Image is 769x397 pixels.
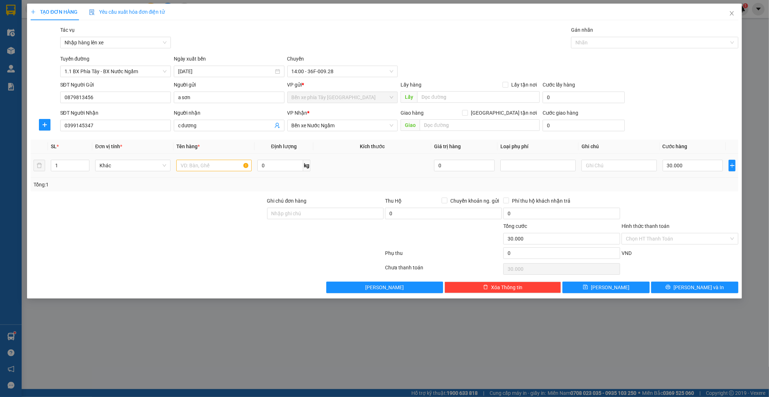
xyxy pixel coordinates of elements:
span: delete [483,284,488,290]
span: Bến xe Nước Ngầm [292,120,394,131]
span: 14:00 - 36F-009.28 [292,66,394,77]
label: Tác vụ [60,27,75,33]
div: SĐT Người Nhận [60,109,171,117]
span: Định lượng [271,144,297,149]
button: Close [722,4,742,24]
div: SĐT Người Gửi [60,81,171,89]
input: VD: Bàn, Ghế [176,160,252,171]
input: Ghi chú đơn hàng [267,208,384,219]
span: Yêu cầu xuất hóa đơn điện tử [89,9,165,15]
span: Lấy hàng [401,82,421,88]
span: [PERSON_NAME] [365,283,404,291]
span: Lấy [401,91,417,103]
button: plus [729,160,735,171]
span: SL [51,144,57,149]
span: Giao hàng [401,110,424,116]
span: Phí thu hộ khách nhận trả [509,197,573,205]
span: Kích thước [360,144,385,149]
button: delete [34,160,45,171]
div: VP gửi [287,81,398,89]
div: Chuyến [287,55,398,66]
input: Ghi Chú [582,160,657,171]
button: save[PERSON_NAME] [562,282,650,293]
input: Dọc đường [420,119,540,131]
input: Cước giao hàng [543,120,625,131]
span: Tổng cước [503,223,527,229]
span: VND [622,250,632,256]
span: [GEOGRAPHIC_DATA] tận nơi [468,109,540,117]
div: Chưa thanh toán [385,264,503,276]
button: plus [39,119,50,131]
span: Giao [401,119,420,131]
div: Phụ thu [385,249,503,262]
div: Tổng: 1 [34,181,297,189]
div: Người gửi [174,81,284,89]
span: Tên hàng [176,144,200,149]
th: Loại phụ phí [498,140,579,154]
span: Nhập hàng lên xe [65,37,167,48]
div: Người nhận [174,109,284,117]
span: Chuyển khoản ng. gửi [447,197,502,205]
span: [PERSON_NAME] và In [673,283,724,291]
div: Tuyến đường [60,55,171,66]
label: Gán nhãn [571,27,593,33]
span: close [729,10,735,16]
span: plus [31,9,36,14]
span: Thu Hộ [385,198,402,204]
span: kg [303,160,310,171]
span: plus [729,163,735,168]
span: user-add [274,123,280,128]
input: 12/10/2025 [178,67,274,75]
label: Ghi chú đơn hàng [267,198,307,204]
input: Dọc đường [417,91,540,103]
span: 1.1 BX Phía Tây - BX Nước Ngầm [65,66,167,77]
span: Giá trị hàng [434,144,461,149]
span: Xóa Thông tin [491,283,522,291]
th: Ghi chú [579,140,660,154]
span: VP Nhận [287,110,308,116]
span: Bến xe phía Tây Thanh Hóa [292,92,394,103]
span: save [583,284,588,290]
span: Lấy tận nơi [508,81,540,89]
button: [PERSON_NAME] [326,282,443,293]
input: 0 [434,160,495,171]
input: Cước lấy hàng [543,92,625,103]
span: [PERSON_NAME] [591,283,629,291]
img: icon [89,9,95,15]
button: printer[PERSON_NAME] và In [651,282,738,293]
span: plus [39,122,50,128]
span: TẠO ĐƠN HÀNG [31,9,78,15]
span: Cước hàng [663,144,688,149]
label: Cước giao hàng [543,110,578,116]
div: Ngày xuất bến [174,55,284,66]
span: Khác [100,160,166,171]
button: deleteXóa Thông tin [445,282,561,293]
label: Hình thức thanh toán [622,223,669,229]
span: Đơn vị tính [95,144,122,149]
span: printer [666,284,671,290]
label: Cước lấy hàng [543,82,575,88]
